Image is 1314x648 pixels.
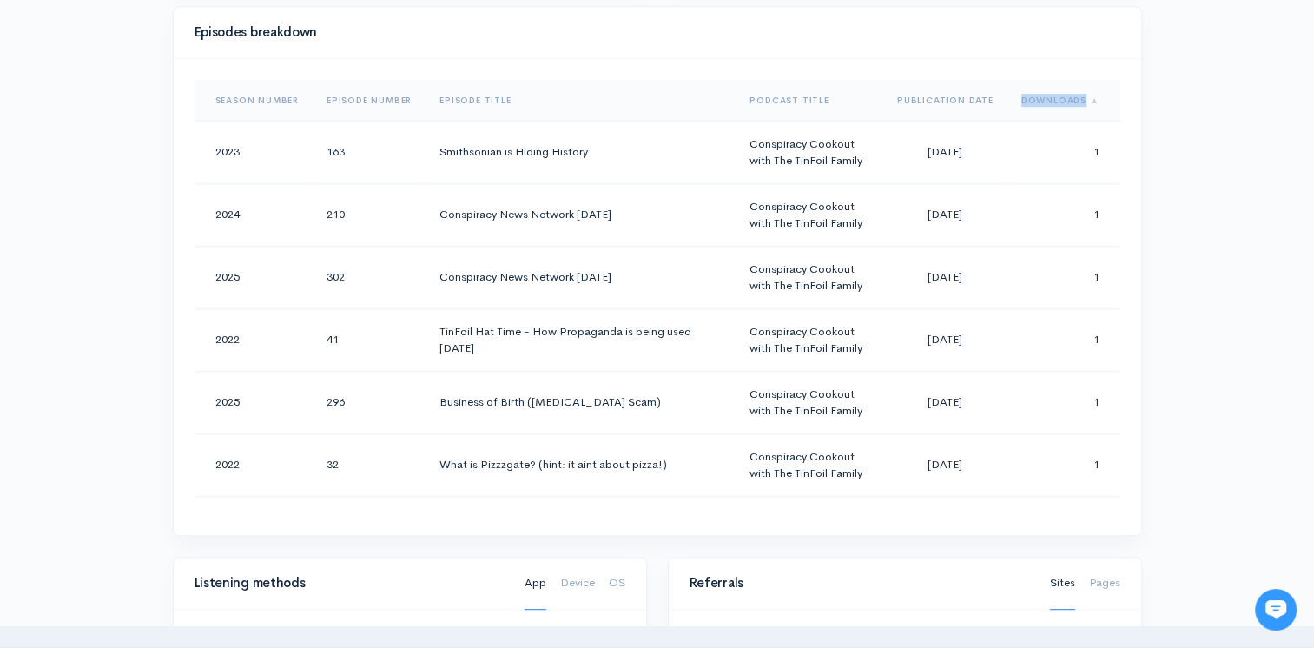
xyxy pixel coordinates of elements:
[313,433,426,496] td: 32
[195,576,504,591] h4: Listening methods
[736,246,883,308] td: Conspiracy Cookout with The TinFoil Family
[426,308,736,371] td: TinFoil Hat Time - How Propaganda is being used [DATE]
[736,496,883,559] td: Conspiracy Cookout with The TinFoil Family
[1007,433,1120,496] td: 1
[195,308,313,371] td: 2022
[883,433,1007,496] td: [DATE]
[1007,371,1120,433] td: 1
[313,121,426,183] td: 163
[195,121,313,183] td: 2023
[195,371,313,433] td: 2025
[883,121,1007,183] td: [DATE]
[690,576,1029,591] h4: Referrals
[195,80,313,122] th: Sort column
[883,496,1007,559] td: [DATE]
[313,496,426,559] td: 67
[1007,80,1120,122] th: Sort column
[736,308,883,371] td: Conspiracy Cookout with The TinFoil Family
[1089,557,1120,610] a: Pages
[195,496,313,559] td: 2022
[1007,183,1120,246] td: 1
[426,496,736,559] td: [MEDICAL_DATA] - What's the Cause and How to Reverse it!
[736,183,883,246] td: Conspiracy Cookout with The TinFoil Family
[1007,496,1120,559] td: 1
[195,433,313,496] td: 2022
[313,183,426,246] td: 210
[883,183,1007,246] td: [DATE]
[50,327,310,361] input: Search articles
[1007,308,1120,371] td: 1
[426,121,736,183] td: Smithsonian is Hiding History
[426,371,736,433] td: Business of Birth ([MEDICAL_DATA] Scam)
[525,557,546,610] a: App
[195,183,313,246] td: 2024
[883,80,1007,122] th: Sort column
[313,246,426,308] td: 302
[736,121,883,183] td: Conspiracy Cookout with The TinFoil Family
[883,371,1007,433] td: [DATE]
[883,308,1007,371] td: [DATE]
[26,116,321,199] h2: Just let us know if you need anything and we'll be happy to help! 🙂
[27,230,320,265] button: New conversation
[736,371,883,433] td: Conspiracy Cookout with The TinFoil Family
[23,298,324,319] p: Find an answer quickly
[313,308,426,371] td: 41
[426,246,736,308] td: Conspiracy News Network [DATE]
[1007,121,1120,183] td: 1
[560,557,595,610] a: Device
[609,557,625,610] a: OS
[883,246,1007,308] td: [DATE]
[736,433,883,496] td: Conspiracy Cookout with The TinFoil Family
[112,241,208,255] span: New conversation
[1050,557,1075,610] a: Sites
[426,433,736,496] td: What is Pizzzgate? (hint: it aint about pizza!)
[1255,589,1297,631] iframe: gist-messenger-bubble-iframe
[195,25,1110,40] h4: Episodes breakdown
[313,80,426,122] th: Sort column
[426,80,736,122] th: Sort column
[1007,246,1120,308] td: 1
[195,246,313,308] td: 2025
[426,183,736,246] td: Conspiracy News Network [DATE]
[313,371,426,433] td: 296
[736,80,883,122] th: Sort column
[26,84,321,112] h1: Hi 👋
